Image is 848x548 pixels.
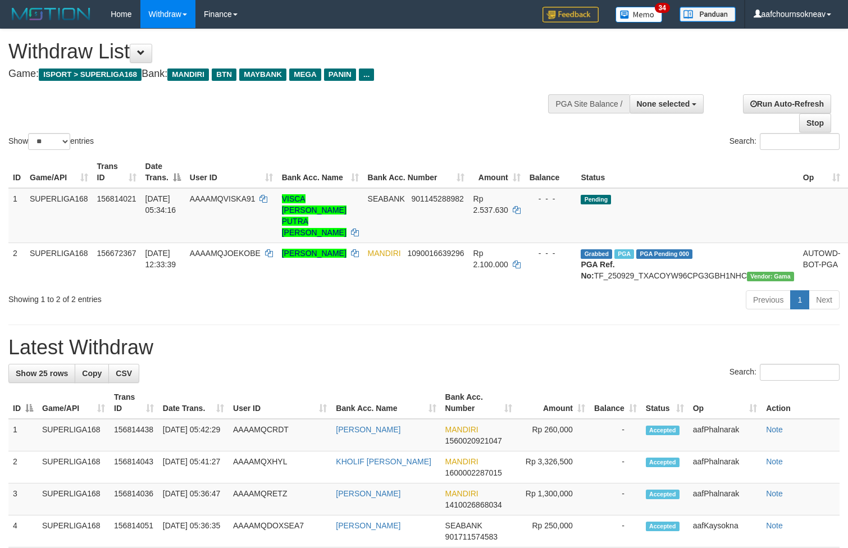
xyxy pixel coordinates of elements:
[473,249,508,269] span: Rp 2.100.000
[473,194,508,214] span: Rp 2.537.630
[25,243,93,286] td: SUPERLIGA168
[445,489,478,498] span: MANDIRI
[277,156,363,188] th: Bank Acc. Name: activate to sort column ascending
[411,194,463,203] span: Copy 901145288982 to clipboard
[229,451,331,483] td: AAAAMQXHYL
[8,6,94,22] img: MOTION_logo.png
[576,243,798,286] td: TF_250929_TXACOYW96CPG3GBH1NHC
[445,532,498,541] span: Copy 901711574583 to clipboard
[229,515,331,547] td: AAAAMQDOXSEA7
[766,457,783,466] a: Note
[8,40,554,63] h1: Withdraw List
[110,483,158,515] td: 156814036
[630,94,704,113] button: None selected
[743,94,831,113] a: Run Auto-Refresh
[190,249,261,258] span: AAAAMQJOEKOBE
[646,426,680,435] span: Accepted
[75,364,109,383] a: Copy
[8,419,38,451] td: 1
[646,458,680,467] span: Accepted
[110,515,158,547] td: 156814051
[445,500,502,509] span: Copy 1410026868034 to clipboard
[747,272,794,281] span: Vendor URL: https://trx31.1velocity.biz
[689,515,762,547] td: aafKaysokna
[16,369,68,378] span: Show 25 rows
[530,193,572,204] div: - - -
[110,387,158,419] th: Trans ID: activate to sort column ascending
[590,451,641,483] td: -
[445,457,478,466] span: MANDIRI
[590,515,641,547] td: -
[746,290,791,309] a: Previous
[110,451,158,483] td: 156814043
[38,419,110,451] td: SUPERLIGA168
[116,369,132,378] span: CSV
[25,188,93,243] td: SUPERLIGA168
[8,68,554,80] h4: Game: Bank:
[766,425,783,434] a: Note
[590,483,641,515] td: -
[145,249,176,269] span: [DATE] 12:33:39
[636,249,692,259] span: PGA Pending
[809,290,840,309] a: Next
[282,194,347,237] a: VISCA [PERSON_NAME] PUTRA [PERSON_NAME]
[689,419,762,451] td: aafPhalnarak
[93,156,141,188] th: Trans ID: activate to sort column ascending
[158,483,229,515] td: [DATE] 05:36:47
[517,451,590,483] td: Rp 3,326,500
[445,436,502,445] span: Copy 1560020921047 to clipboard
[145,194,176,214] span: [DATE] 05:34:16
[799,243,845,286] td: AUTOWD-BOT-PGA
[614,249,634,259] span: Marked by aafsengchandara
[445,468,502,477] span: Copy 1600002287015 to clipboard
[289,68,321,81] span: MEGA
[441,387,517,419] th: Bank Acc. Number: activate to sort column ascending
[38,515,110,547] td: SUPERLIGA168
[336,489,400,498] a: [PERSON_NAME]
[8,289,345,305] div: Showing 1 to 2 of 2 entries
[28,133,70,150] select: Showentries
[97,194,136,203] span: 156814021
[760,133,840,150] input: Search:
[517,387,590,419] th: Amount: activate to sort column ascending
[581,195,611,204] span: Pending
[25,156,93,188] th: Game/API: activate to sort column ascending
[97,249,136,258] span: 156672367
[336,521,400,530] a: [PERSON_NAME]
[799,113,831,133] a: Stop
[680,7,736,22] img: panduan.png
[762,387,840,419] th: Action
[646,522,680,531] span: Accepted
[363,156,469,188] th: Bank Acc. Number: activate to sort column ascending
[38,451,110,483] td: SUPERLIGA168
[82,369,102,378] span: Copy
[590,419,641,451] td: -
[167,68,209,81] span: MANDIRI
[158,451,229,483] td: [DATE] 05:41:27
[689,387,762,419] th: Op: activate to sort column ascending
[517,483,590,515] td: Rp 1,300,000
[542,7,599,22] img: Feedback.jpg
[158,515,229,547] td: [DATE] 05:36:35
[110,419,158,451] td: 156814438
[8,483,38,515] td: 3
[239,68,286,81] span: MAYBANK
[730,364,840,381] label: Search:
[517,419,590,451] td: Rp 260,000
[185,156,277,188] th: User ID: activate to sort column ascending
[229,483,331,515] td: AAAAMQRETZ
[190,194,256,203] span: AAAAMQVISKA91
[331,387,440,419] th: Bank Acc. Name: activate to sort column ascending
[158,387,229,419] th: Date Trans.: activate to sort column ascending
[581,260,614,280] b: PGA Ref. No:
[469,156,525,188] th: Amount: activate to sort column ascending
[760,364,840,381] input: Search:
[8,156,25,188] th: ID
[359,68,374,81] span: ...
[766,521,783,530] a: Note
[38,483,110,515] td: SUPERLIGA168
[336,425,400,434] a: [PERSON_NAME]
[445,521,482,530] span: SEABANK
[655,3,670,13] span: 34
[616,7,663,22] img: Button%20Memo.svg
